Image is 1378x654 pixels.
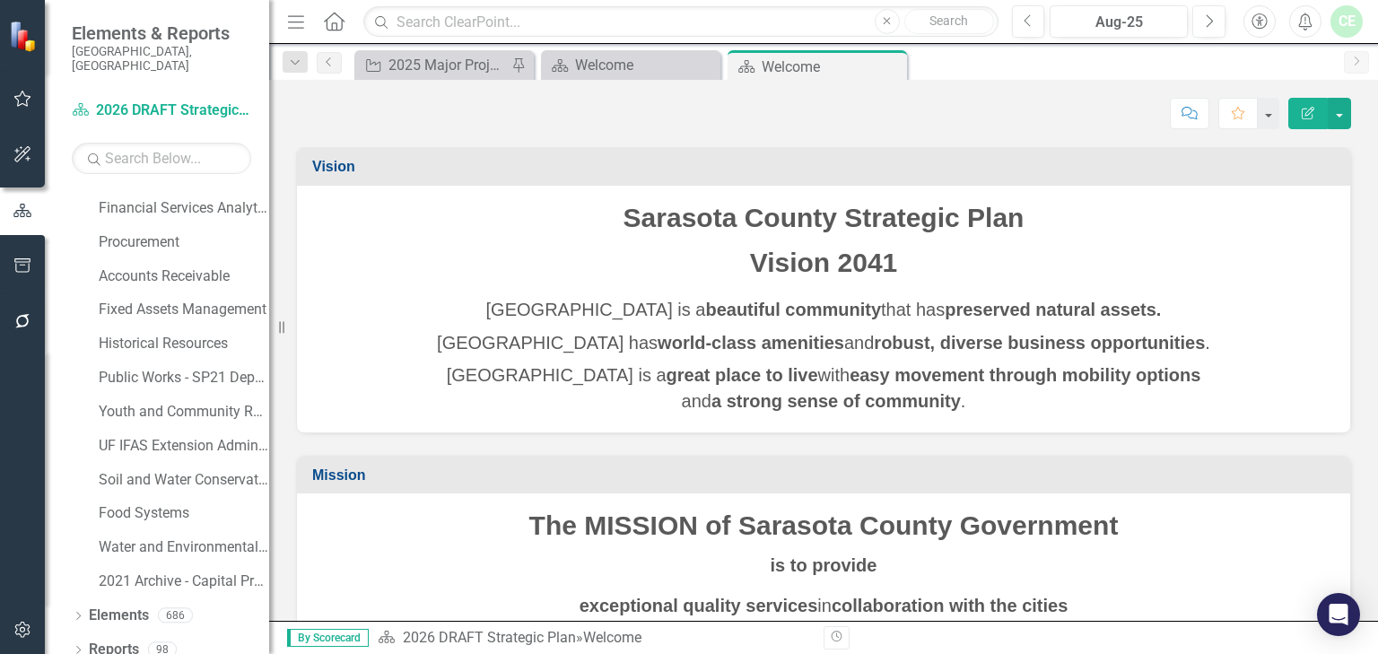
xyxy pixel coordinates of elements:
[771,555,877,575] strong: is to provide
[99,198,269,219] a: Financial Services Analytics
[929,13,968,28] span: Search
[99,537,269,558] a: Water and Environmental Resources
[287,629,369,647] span: By Scorecard
[99,571,269,592] a: 2021 Archive - Capital Projects
[72,22,251,44] span: Elements & Reports
[1056,12,1182,33] div: Aug-25
[99,334,269,354] a: Historical Resources
[72,143,251,174] input: Search Below...
[403,629,576,646] a: 2026 DRAFT Strategic Plan
[1050,5,1188,38] button: Aug-25
[580,596,818,615] strong: exceptional quality services
[762,56,903,78] div: Welcome
[359,54,507,76] a: 2025 Major Projects
[1330,5,1363,38] button: CE
[312,159,1341,175] h3: Vision
[99,368,269,388] a: Public Works - SP21 Department Actions
[945,300,1161,319] strong: preserved natural assets.
[447,365,1201,411] span: [GEOGRAPHIC_DATA] is a with and .
[312,467,1341,484] h3: Mission
[72,44,251,74] small: [GEOGRAPHIC_DATA], [GEOGRAPHIC_DATA]
[486,300,1162,319] span: [GEOGRAPHIC_DATA] is a that has
[575,54,716,76] div: Welcome
[99,402,269,423] a: Youth and Community Resources
[583,629,641,646] div: Welcome
[378,628,810,649] div: »
[667,365,818,385] strong: great place to live
[9,21,40,52] img: ClearPoint Strategy
[1317,593,1360,636] div: Open Intercom Messenger
[545,54,716,76] a: Welcome
[874,333,1205,353] strong: robust, diverse business opportunities
[89,606,149,626] a: Elements
[529,510,1119,540] span: The MISSION of Sarasota County Government
[832,596,1068,615] strong: collaboration with the cities
[363,6,998,38] input: Search ClearPoint...
[99,436,269,457] a: UF IFAS Extension Administration
[437,333,1210,353] span: [GEOGRAPHIC_DATA] has and .
[99,470,269,491] a: Soil and Water Conservation District
[99,300,269,320] a: Fixed Assets Management
[99,266,269,287] a: Accounts Receivable
[658,333,844,353] strong: world-class amenities
[388,54,507,76] div: 2025 Major Projects
[711,391,961,411] strong: a strong sense of community
[99,232,269,253] a: Procurement
[904,9,994,34] button: Search
[99,503,269,524] a: Food Systems
[750,248,898,277] span: Vision 2041
[158,608,193,623] div: 686
[624,203,1025,232] span: Sarasota County Strategic Plan
[705,300,881,319] strong: beautiful community
[850,365,1200,385] strong: easy movement through mobility options
[72,100,251,121] a: 2026 DRAFT Strategic Plan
